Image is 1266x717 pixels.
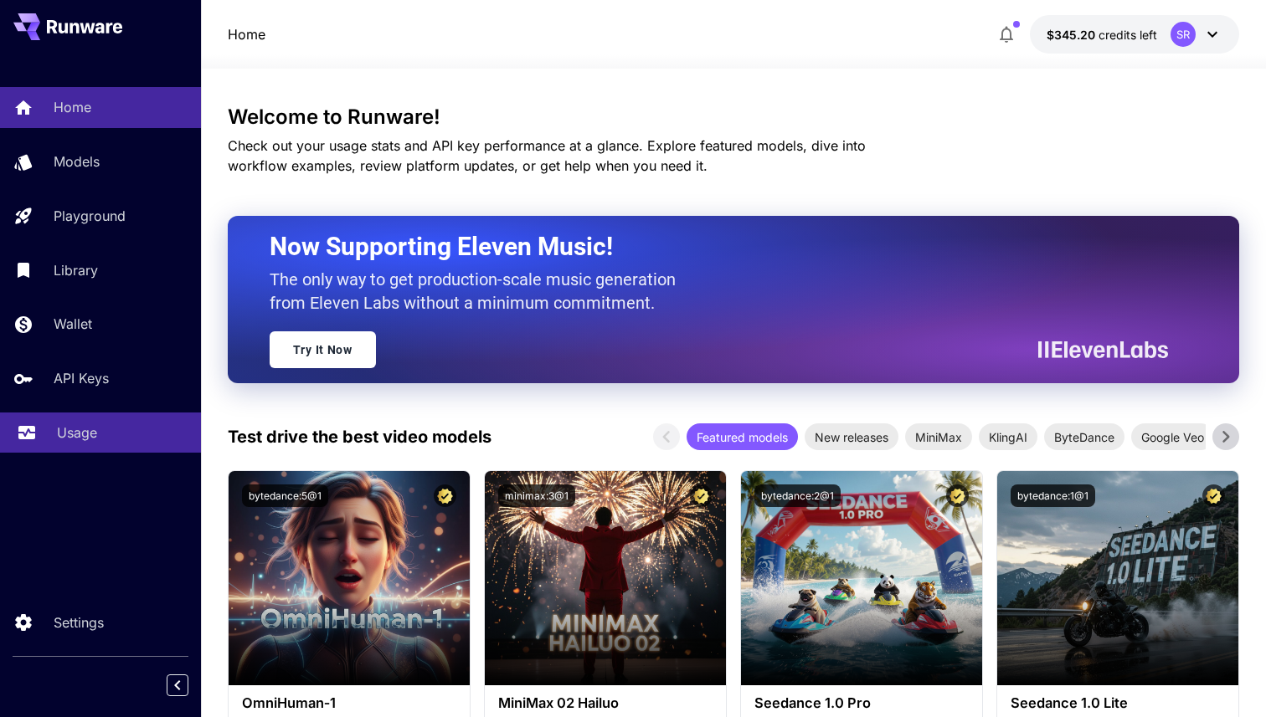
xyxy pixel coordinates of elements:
[54,206,126,226] p: Playground
[1171,22,1196,47] div: SR
[805,423,898,450] div: New releases
[228,24,265,44] nav: breadcrumb
[54,260,98,280] p: Library
[242,695,456,711] h3: OmniHuman‑1
[270,268,688,315] p: The only way to get production-scale music generation from Eleven Labs without a minimum commitment.
[270,231,1155,263] h2: Now Supporting Eleven Music!
[64,99,150,110] div: Domain Overview
[805,428,898,446] span: New releases
[1202,484,1225,507] button: Certified Model – Vetted for best performance and includes a commercial license.
[1011,695,1225,711] h3: Seedance 1.0 Lite
[1131,423,1214,450] div: Google Veo
[54,612,104,632] p: Settings
[434,484,456,507] button: Certified Model – Vetted for best performance and includes a commercial license.
[754,695,969,711] h3: Seedance 1.0 Pro
[690,484,713,507] button: Certified Model – Vetted for best performance and includes a commercial license.
[228,24,265,44] a: Home
[27,27,40,40] img: logo_orange.svg
[54,368,109,388] p: API Keys
[1030,15,1239,54] button: $345.19632SR
[27,44,40,57] img: website_grey.svg
[905,423,972,450] div: MiniMax
[44,44,119,57] div: Domain: [URL]
[45,97,59,110] img: tab_domain_overview_orange.svg
[754,484,841,507] button: bytedance:2@1
[47,27,82,40] div: v 4.0.25
[741,471,982,685] img: alt
[498,484,575,507] button: minimax:3@1
[1011,484,1095,507] button: bytedance:1@1
[1044,423,1124,450] div: ByteDance
[1131,428,1214,446] span: Google Veo
[179,670,201,700] div: Collapse sidebar
[54,151,100,172] p: Models
[228,137,866,174] span: Check out your usage stats and API key performance at a glance. Explore featured models, dive int...
[54,314,92,334] p: Wallet
[979,428,1037,446] span: KlingAI
[1099,28,1157,42] span: credits left
[498,695,713,711] h3: MiniMax 02 Hailuo
[228,424,491,449] p: Test drive the best video models
[228,105,1239,129] h3: Welcome to Runware!
[687,423,798,450] div: Featured models
[1047,26,1157,44] div: $345.19632
[54,97,91,117] p: Home
[57,423,97,443] p: Usage
[997,471,1238,685] img: alt
[229,471,470,685] img: alt
[1047,28,1099,42] span: $345.20
[242,484,328,507] button: bytedance:5@1
[1044,428,1124,446] span: ByteDance
[167,674,188,696] button: Collapse sidebar
[946,484,969,507] button: Certified Model – Vetted for best performance and includes a commercial license.
[687,428,798,446] span: Featured models
[905,428,972,446] span: MiniMax
[185,99,282,110] div: Keywords by Traffic
[167,97,180,110] img: tab_keywords_by_traffic_grey.svg
[979,423,1037,450] div: KlingAI
[270,331,376,368] a: Try It Now
[485,471,726,685] img: alt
